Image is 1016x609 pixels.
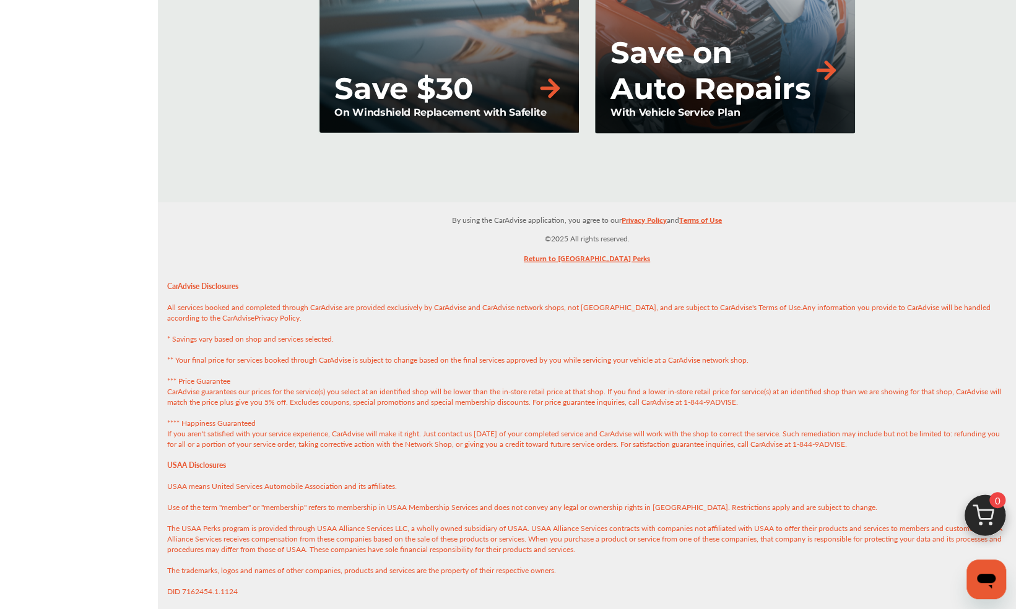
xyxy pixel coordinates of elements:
iframe: Button to launch messaging window [966,559,1006,599]
p: With Vehicle Service Plan [610,106,840,118]
strong: USAA Disclosures [167,460,226,470]
img: right-arrow-orange.79f929b2.svg [812,57,840,84]
img: right-arrow-orange.79f929b2.svg [536,75,563,102]
a: Privacy Policy [622,213,667,232]
span: 0 [989,492,1005,508]
p: Save on Auto Repairs [610,35,812,106]
strong: CarAdvise Disclosures [167,281,238,292]
p: On Windshield Replacement with Safelite [334,106,563,118]
a: Terms of Use. [758,302,802,319]
img: cart_icon.3d0951e8.svg [955,489,1015,548]
a: Terms of Use [679,213,722,232]
a: Privacy Policy [254,313,300,329]
a: Return to [GEOGRAPHIC_DATA] Perks [524,251,650,270]
p: Save $30 [334,71,474,106]
p: By using the CarAdvise application, you agree to our and [158,213,1016,226]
